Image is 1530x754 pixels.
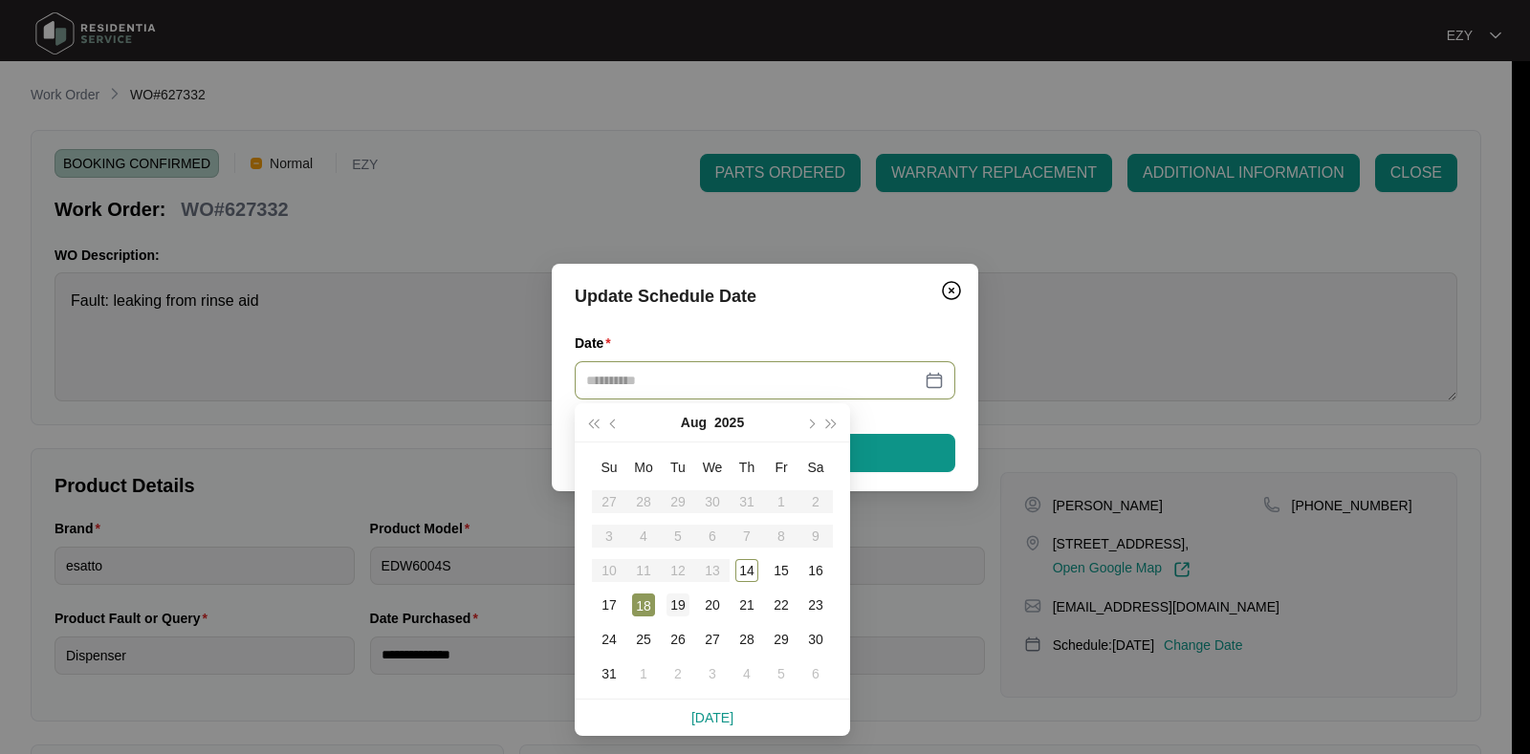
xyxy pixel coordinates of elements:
td: 2025-08-31 [592,657,626,691]
div: 4 [735,662,758,685]
td: 2025-08-26 [661,622,695,657]
div: 30 [804,628,827,651]
td: 2025-09-06 [798,657,833,691]
td: 2025-08-14 [730,553,764,588]
td: 2025-08-18 [626,588,661,622]
div: Update Schedule Date [575,283,955,310]
div: 23 [804,593,827,616]
div: 18 [632,593,655,616]
td: 2025-08-16 [798,553,833,588]
td: 2025-08-21 [730,588,764,622]
td: 2025-09-01 [626,657,661,691]
a: [DATE] [691,710,733,725]
div: 1 [632,662,655,685]
div: 17 [598,593,621,616]
div: 21 [735,593,758,616]
td: 2025-08-23 [798,588,833,622]
td: 2025-08-29 [764,622,798,657]
div: 22 [770,593,793,616]
label: Date [575,334,619,353]
div: 6 [804,662,827,685]
th: Fr [764,450,798,485]
div: 31 [598,662,621,685]
input: Date [586,370,921,391]
div: 26 [667,628,689,651]
th: Mo [626,450,661,485]
th: Tu [661,450,695,485]
button: Aug [681,403,707,442]
div: 24 [598,628,621,651]
div: 14 [735,559,758,582]
div: 19 [667,593,689,616]
td: 2025-08-28 [730,622,764,657]
td: 2025-08-20 [695,588,730,622]
th: Th [730,450,764,485]
td: 2025-09-02 [661,657,695,691]
td: 2025-08-30 [798,622,833,657]
div: 2 [667,662,689,685]
div: 3 [701,662,724,685]
td: 2025-09-04 [730,657,764,691]
td: 2025-08-27 [695,622,730,657]
button: Close [936,275,967,306]
div: 28 [735,628,758,651]
th: Su [592,450,626,485]
div: 20 [701,593,724,616]
button: 2025 [714,403,744,442]
th: Sa [798,450,833,485]
td: 2025-08-22 [764,588,798,622]
td: 2025-09-03 [695,657,730,691]
td: 2025-08-17 [592,588,626,622]
div: 15 [770,559,793,582]
div: 16 [804,559,827,582]
th: We [695,450,730,485]
td: 2025-08-25 [626,622,661,657]
div: 29 [770,628,793,651]
div: 27 [701,628,724,651]
img: closeCircle [940,279,963,302]
div: 5 [770,662,793,685]
td: 2025-08-24 [592,622,626,657]
td: 2025-08-19 [661,588,695,622]
td: 2025-08-15 [764,553,798,588]
div: 25 [632,628,655,651]
td: 2025-09-05 [764,657,798,691]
